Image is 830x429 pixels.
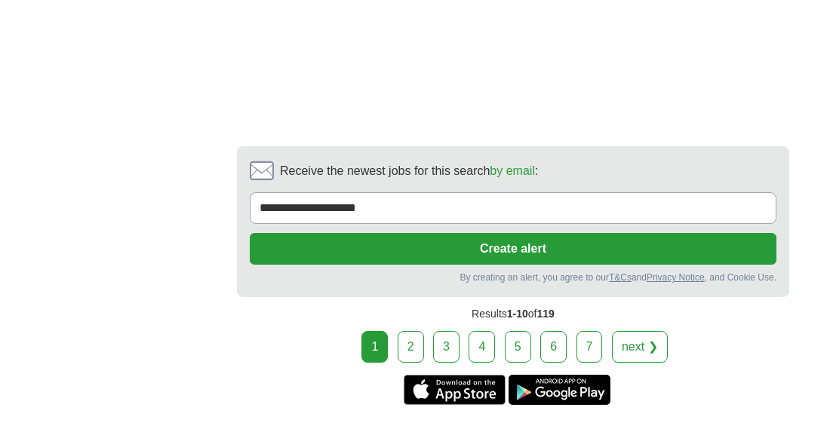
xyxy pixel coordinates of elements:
[469,331,495,363] a: 4
[612,331,668,363] a: next ❯
[576,331,603,363] a: 7
[433,331,460,363] a: 3
[280,162,538,180] span: Receive the newest jobs for this search :
[361,331,388,363] div: 1
[647,272,705,283] a: Privacy Notice
[505,331,531,363] a: 5
[404,375,506,405] a: Get the iPhone app
[250,233,776,265] button: Create alert
[398,331,424,363] a: 2
[540,331,567,363] a: 6
[490,164,535,177] a: by email
[237,297,789,331] div: Results of
[250,271,776,284] div: By creating an alert, you agree to our and , and Cookie Use.
[507,308,528,320] span: 1-10
[537,308,555,320] span: 119
[609,272,632,283] a: T&Cs
[509,375,610,405] a: Get the Android app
